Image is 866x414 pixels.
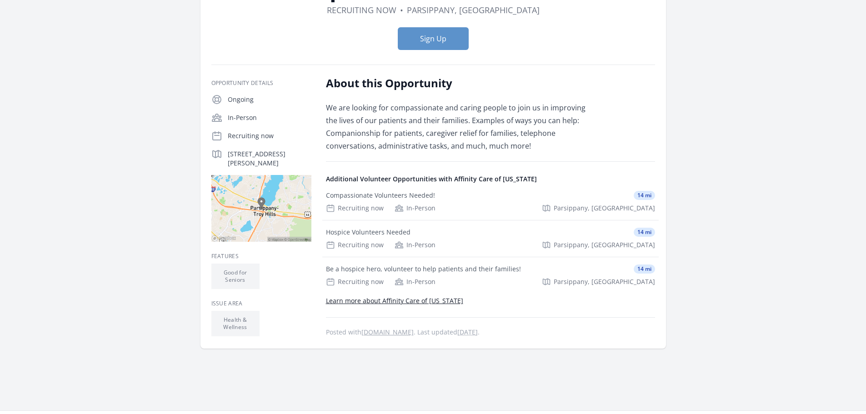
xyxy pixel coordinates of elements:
abbr: Wed, Oct 4, 2023 7:14 PM [457,328,478,336]
li: Good for Seniors [211,264,260,289]
dd: Parsippany, [GEOGRAPHIC_DATA] [407,4,540,16]
div: Be a hospice hero, volunteer to help patients and their families! [326,264,521,274]
h2: About this Opportunity [326,76,592,90]
div: Hospice Volunteers Needed [326,228,410,237]
span: 14 mi [634,264,655,274]
span: 14 mi [634,191,655,200]
div: In-Person [395,240,436,249]
p: Recruiting now [228,131,311,140]
span: 14 mi [634,228,655,237]
span: Parsippany, [GEOGRAPHIC_DATA] [554,204,655,213]
button: Sign Up [398,27,469,50]
div: Recruiting now [326,204,384,213]
a: Hospice Volunteers Needed 14 mi Recruiting now In-Person Parsippany, [GEOGRAPHIC_DATA] [322,220,659,257]
h3: Opportunity Details [211,80,311,87]
a: Compassionate Volunteers Needed! 14 mi Recruiting now In-Person Parsippany, [GEOGRAPHIC_DATA] [322,184,659,220]
h4: Additional Volunteer Opportunities with Affinity Care of [US_STATE] [326,175,655,184]
dd: Recruiting now [327,4,396,16]
div: In-Person [395,277,436,286]
p: Posted with . Last updated . [326,329,655,336]
h3: Issue area [211,300,311,307]
div: Recruiting now [326,240,384,249]
p: In-Person [228,113,311,122]
li: Health & Wellness [211,311,260,336]
span: Parsippany, [GEOGRAPHIC_DATA] [554,240,655,249]
a: Learn more about Affinity Care of [US_STATE] [326,296,463,305]
div: Recruiting now [326,277,384,286]
h3: Features [211,253,311,260]
a: [DOMAIN_NAME] [361,328,414,336]
p: Ongoing [228,95,311,104]
div: • [400,4,403,16]
a: Be a hospice hero, volunteer to help patients and their families! 14 mi Recruiting now In-Person ... [322,257,659,294]
span: Parsippany, [GEOGRAPHIC_DATA] [554,277,655,286]
p: We are looking for compassionate and caring people to join us in improving the lives of our patie... [326,101,592,152]
div: In-Person [395,204,436,213]
p: [STREET_ADDRESS][PERSON_NAME] [228,150,311,168]
div: Compassionate Volunteers Needed! [326,191,435,200]
img: Map [211,175,311,242]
